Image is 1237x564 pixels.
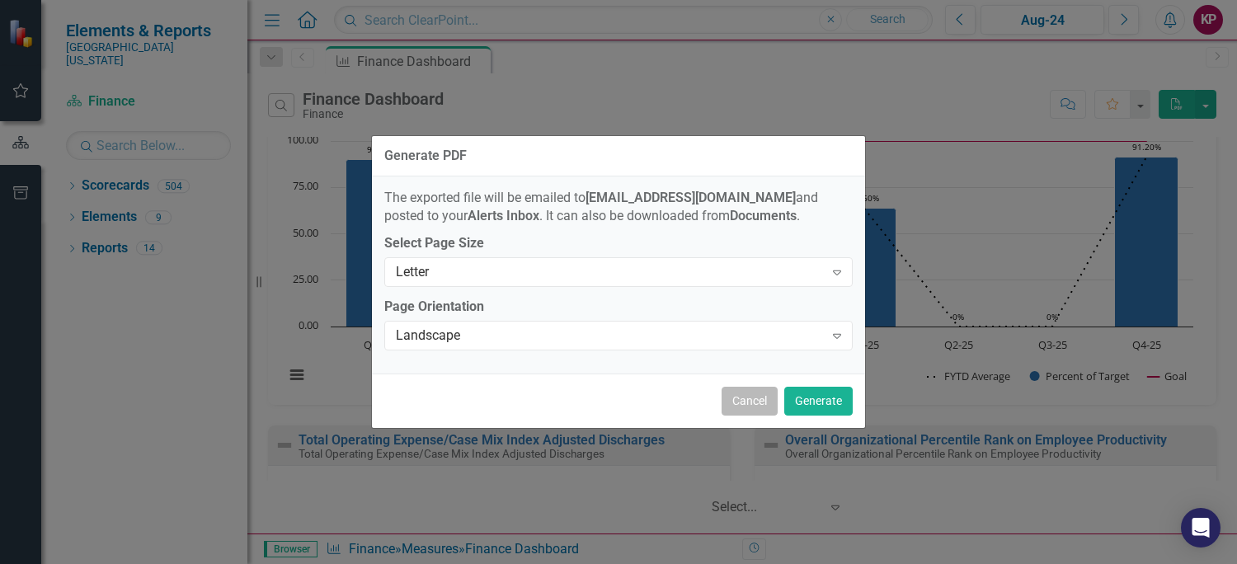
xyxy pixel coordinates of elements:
button: Generate [784,387,853,416]
strong: [EMAIL_ADDRESS][DOMAIN_NAME] [586,190,796,205]
strong: Alerts Inbox [468,208,539,223]
strong: Documents [730,208,797,223]
div: Open Intercom Messenger [1181,508,1221,548]
div: Generate PDF [384,148,467,163]
div: Letter [396,263,824,282]
button: Cancel [722,387,778,416]
div: Landscape [396,327,824,345]
label: Page Orientation [384,298,853,317]
label: Select Page Size [384,234,853,253]
span: The exported file will be emailed to and posted to your . It can also be downloaded from . [384,190,818,224]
